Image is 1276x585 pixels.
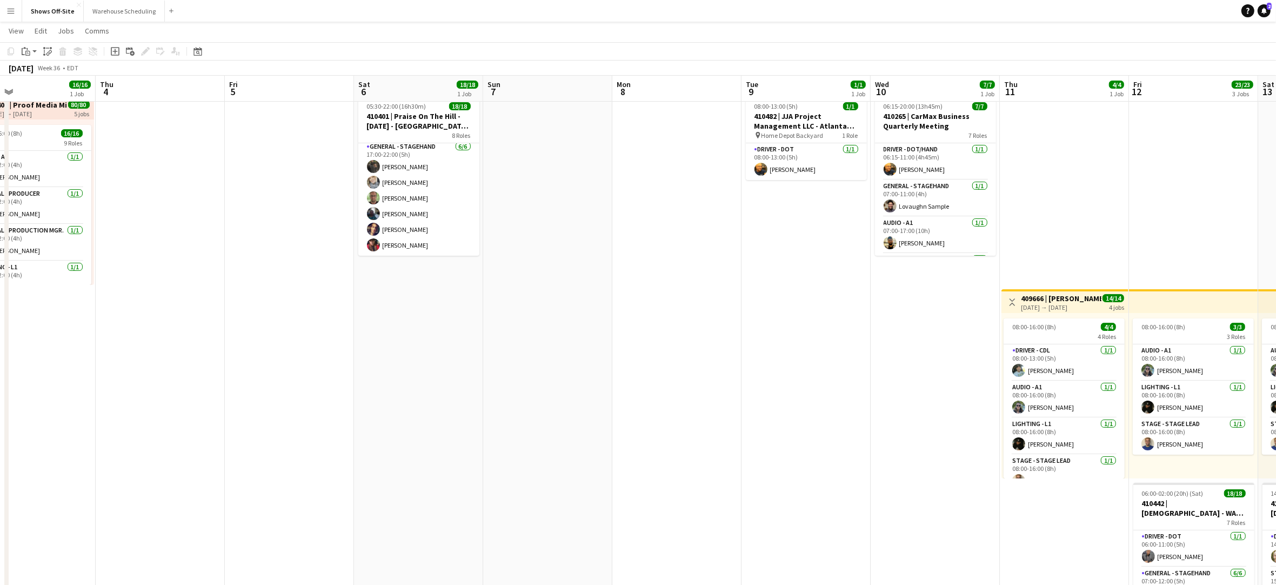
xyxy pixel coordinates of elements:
[875,217,996,254] app-card-role: Audio - A11/107:00-17:00 (10h)[PERSON_NAME]
[1133,381,1254,418] app-card-role: Lighting - L11/108:00-16:00 (8h)[PERSON_NAME]
[843,102,858,110] span: 1/1
[1133,498,1254,518] h3: 410442 | [DEMOGRAPHIC_DATA] - WAVE College Ministry 2025
[615,85,631,98] span: 8
[36,64,63,72] span: Week 36
[1261,85,1274,98] span: 13
[1133,344,1254,381] app-card-role: Audio - A11/108:00-16:00 (8h)[PERSON_NAME]
[980,90,994,98] div: 1 Job
[1098,333,1116,341] span: 4 Roles
[617,79,631,89] span: Mon
[81,24,113,38] a: Comms
[1227,333,1245,341] span: 3 Roles
[1267,3,1272,10] span: 2
[54,24,78,38] a: Jobs
[1232,81,1253,89] span: 23/23
[884,102,943,110] span: 06:15-20:00 (13h45m)
[35,26,47,36] span: Edit
[1004,455,1125,491] app-card-role: Stage - Stage Lead1/108:00-16:00 (8h)[PERSON_NAME]
[358,111,479,131] h3: 410401 | Praise On The Hill - [DATE] - [GEOGRAPHIC_DATA], [GEOGRAPHIC_DATA]
[875,254,996,290] app-card-role: Video - TD/ Show Caller1/1
[746,79,758,89] span: Tue
[84,1,165,22] button: Warehouse Scheduling
[1133,79,1142,89] span: Fri
[58,26,74,36] span: Jobs
[1232,90,1253,98] div: 3 Jobs
[1004,344,1125,381] app-card-role: Driver - CDL1/108:00-13:00 (5h)[PERSON_NAME]
[67,64,78,72] div: EDT
[9,63,34,74] div: [DATE]
[367,102,426,110] span: 05:30-22:00 (16h30m)
[1262,79,1274,89] span: Sat
[875,96,996,256] app-job-card: 06:15-20:00 (13h45m)7/7410265 | CarMax Business Quarterly Meeting7 RolesDriver - DOT/Hand1/106:15...
[1133,418,1254,455] app-card-role: Stage - Stage Lead1/108:00-16:00 (8h)[PERSON_NAME]
[358,79,370,89] span: Sat
[68,101,90,109] span: 80/80
[449,102,471,110] span: 18/18
[1003,85,1018,98] span: 11
[1004,418,1125,455] app-card-role: Lighting - L11/108:00-16:00 (8h)[PERSON_NAME]
[1230,323,1245,331] span: 3/3
[851,90,865,98] div: 1 Job
[980,81,995,89] span: 7/7
[746,111,867,131] h3: 410482 | JJA Project Management LLC - Atlanta Food & Wine Festival - Home Depot Backyard - Deliver
[1012,323,1056,331] span: 08:00-16:00 (8h)
[486,85,500,98] span: 7
[30,24,51,38] a: Edit
[4,24,28,38] a: View
[746,143,867,180] app-card-role: Driver - DOT1/108:00-13:00 (5h)[PERSON_NAME]
[1109,302,1124,311] div: 4 jobs
[875,143,996,180] app-card-role: Driver - DOT/Hand1/106:15-11:00 (4h45m)[PERSON_NAME]
[1021,303,1101,311] div: [DATE] → [DATE]
[875,79,889,89] span: Wed
[457,81,478,89] span: 18/18
[228,85,238,98] span: 5
[843,131,858,139] span: 1 Role
[1224,489,1246,497] span: 18/18
[875,180,996,217] app-card-role: General - Stagehand1/107:00-11:00 (4h)Lovaughn Sample
[1133,318,1254,455] app-job-card: 08:00-16:00 (8h)3/33 RolesAudio - A11/108:00-16:00 (8h)[PERSON_NAME]Lighting - L11/108:00-16:00 (...
[1227,518,1246,527] span: 7 Roles
[100,79,113,89] span: Thu
[1132,85,1142,98] span: 12
[746,96,867,180] app-job-card: 08:00-13:00 (5h)1/1410482 | JJA Project Management LLC - Atlanta Food & Wine Festival - Home Depo...
[1004,318,1125,478] app-job-card: 08:00-16:00 (8h)4/44 RolesDriver - CDL1/108:00-13:00 (5h)[PERSON_NAME]Audio - A11/108:00-16:00 (8...
[754,102,798,110] span: 08:00-13:00 (5h)
[1004,381,1125,418] app-card-role: Audio - A11/108:00-16:00 (8h)[PERSON_NAME]
[85,26,109,36] span: Comms
[457,90,478,98] div: 1 Job
[972,102,987,110] span: 7/7
[70,90,90,98] div: 1 Job
[22,1,84,22] button: Shows Off-Site
[1109,81,1124,89] span: 4/4
[873,85,889,98] span: 10
[9,26,24,36] span: View
[229,79,238,89] span: Fri
[487,79,500,89] span: Sun
[1004,79,1018,89] span: Thu
[969,131,987,139] span: 7 Roles
[1133,530,1254,567] app-card-role: Driver - DOT1/106:00-11:00 (5h)[PERSON_NAME]
[851,81,866,89] span: 1/1
[69,81,91,89] span: 16/16
[761,131,824,139] span: Home Depot Backyard
[357,85,370,98] span: 6
[358,141,479,256] app-card-role: General - Stagehand6/617:00-22:00 (5h)[PERSON_NAME][PERSON_NAME][PERSON_NAME][PERSON_NAME][PERSON...
[1142,489,1204,497] span: 06:00-02:00 (20h) (Sat)
[61,129,83,137] span: 16/16
[1021,294,1101,303] h3: 409666 | [PERSON_NAME] Event
[744,85,758,98] span: 9
[875,111,996,131] h3: 410265 | CarMax Business Quarterly Meeting
[1103,294,1124,302] span: 14/14
[358,96,479,256] app-job-card: 05:30-22:00 (16h30m)18/18410401 | Praise On The Hill - [DATE] - [GEOGRAPHIC_DATA], [GEOGRAPHIC_DA...
[1141,323,1185,331] span: 08:00-16:00 (8h)
[64,139,83,147] span: 9 Roles
[452,131,471,139] span: 8 Roles
[98,85,113,98] span: 4
[75,109,90,118] div: 5 jobs
[1110,90,1124,98] div: 1 Job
